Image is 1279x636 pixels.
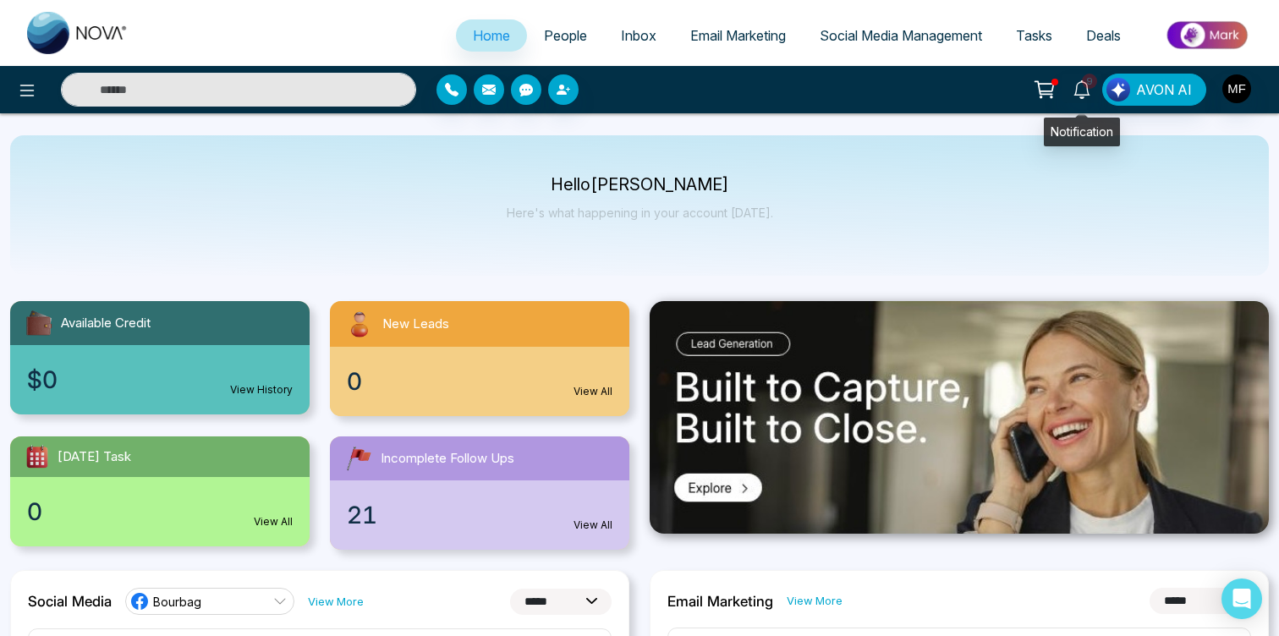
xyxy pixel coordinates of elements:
a: Home [456,19,527,52]
a: Social Media Management [803,19,999,52]
span: Deals [1086,27,1121,44]
span: Tasks [1016,27,1052,44]
a: People [527,19,604,52]
span: Social Media Management [820,27,982,44]
a: View History [230,382,293,397]
button: AVON AI [1102,74,1206,106]
h2: Social Media [28,593,112,610]
span: 21 [347,497,377,533]
a: Deals [1069,19,1138,52]
span: New Leads [382,315,449,334]
span: Inbox [621,27,656,44]
a: 9 [1062,74,1102,103]
img: newLeads.svg [343,308,376,340]
span: Home [473,27,510,44]
a: Tasks [999,19,1069,52]
img: availableCredit.svg [24,308,54,338]
span: 0 [27,494,42,529]
span: People [544,27,587,44]
span: [DATE] Task [58,447,131,467]
p: Here's what happening in your account [DATE]. [507,206,773,220]
span: Email Marketing [690,27,786,44]
span: Bourbag [153,594,201,610]
img: User Avatar [1222,74,1251,103]
a: View More [308,594,364,610]
img: followUps.svg [343,443,374,474]
div: Open Intercom Messenger [1221,578,1262,619]
img: Lead Flow [1106,78,1130,101]
a: View More [787,593,843,609]
img: todayTask.svg [24,443,51,470]
a: View All [574,384,612,399]
img: . [650,301,1269,534]
a: Incomplete Follow Ups21View All [320,436,639,550]
span: 9 [1082,74,1097,89]
div: Notification [1044,118,1120,146]
a: View All [254,514,293,529]
a: New Leads0View All [320,301,639,416]
img: Nova CRM Logo [27,12,129,54]
a: Email Marketing [673,19,803,52]
span: Available Credit [61,314,151,333]
p: Hello [PERSON_NAME] [507,178,773,192]
span: $0 [27,362,58,397]
span: AVON AI [1136,79,1192,100]
span: 0 [347,364,362,399]
span: Incomplete Follow Ups [381,449,514,469]
a: Inbox [604,19,673,52]
h2: Email Marketing [667,593,773,610]
a: View All [574,518,612,533]
img: Market-place.gif [1146,16,1269,54]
